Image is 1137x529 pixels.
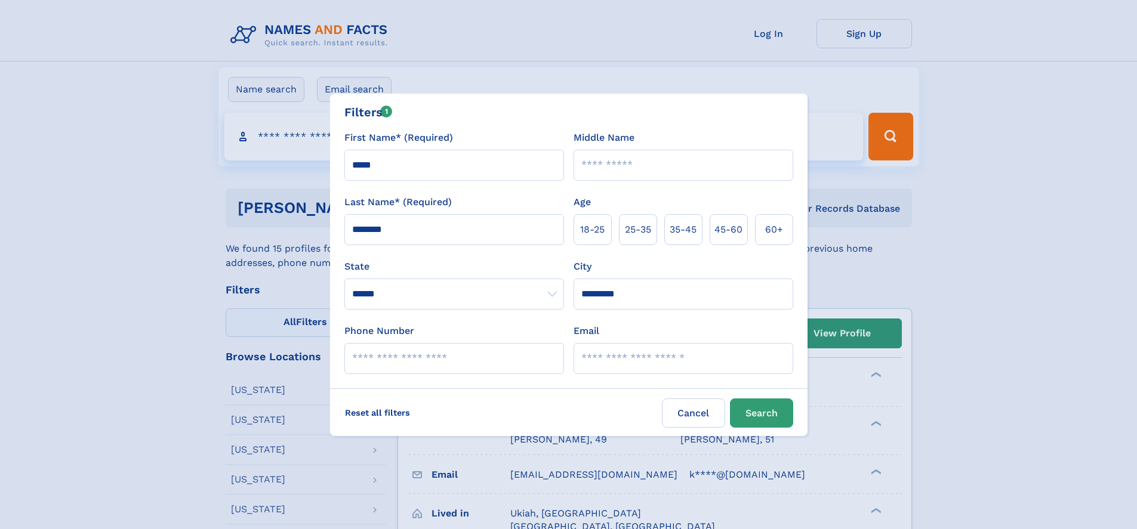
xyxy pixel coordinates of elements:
[337,398,418,427] label: Reset all filters
[344,324,414,338] label: Phone Number
[580,222,605,237] span: 18‑25
[344,259,564,274] label: State
[344,103,393,121] div: Filters
[730,398,793,428] button: Search
[344,131,453,145] label: First Name* (Required)
[574,324,599,338] label: Email
[670,222,697,237] span: 35‑45
[765,222,783,237] span: 60+
[344,195,452,209] label: Last Name* (Required)
[574,195,591,209] label: Age
[574,259,591,274] label: City
[662,398,725,428] label: Cancel
[714,222,742,237] span: 45‑60
[625,222,651,237] span: 25‑35
[574,131,634,145] label: Middle Name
